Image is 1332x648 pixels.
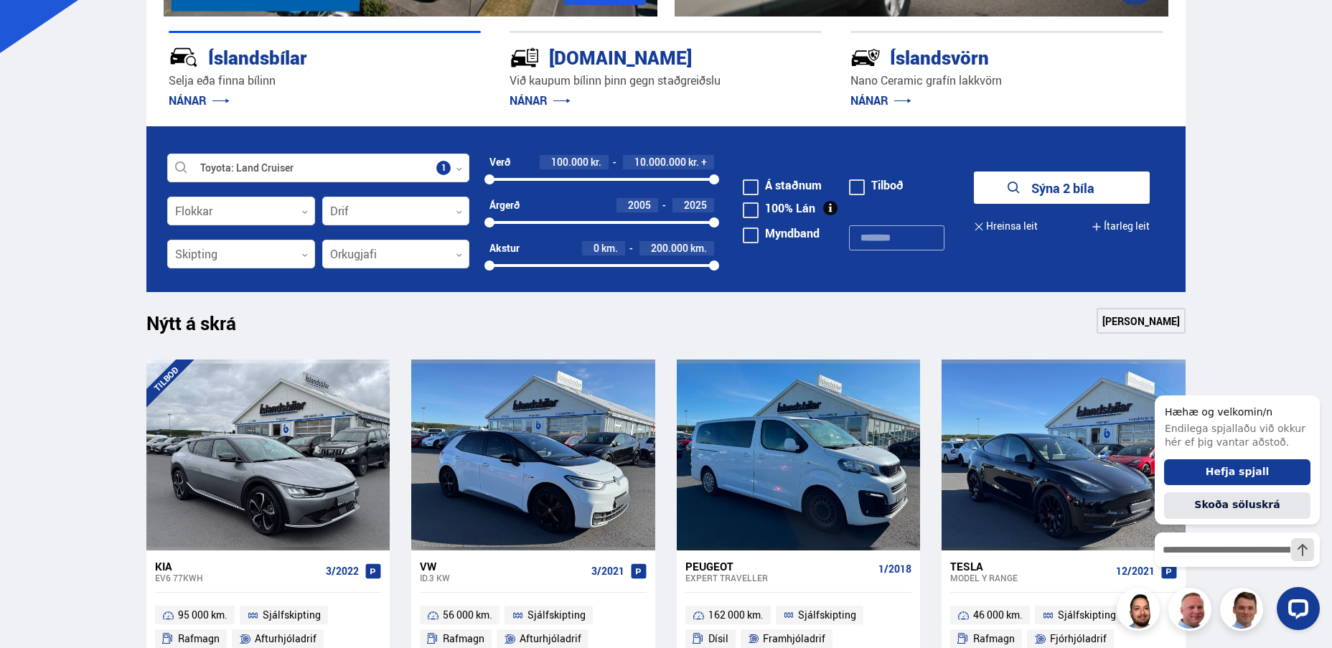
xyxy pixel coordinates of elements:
span: 12/2021 [1116,565,1155,577]
div: [DOMAIN_NAME] [510,44,771,69]
div: EV6 77KWH [155,573,320,583]
span: kr. [688,156,699,168]
span: Framhjóladrif [763,630,825,647]
a: NÁNAR [510,93,571,108]
h1: Nýtt á skrá [146,312,261,342]
span: 46 000 km. [973,606,1023,624]
label: Myndband [743,227,820,239]
span: 100.000 [551,155,588,169]
div: Íslandsvörn [850,44,1112,69]
span: Sjálfskipting [1058,606,1116,624]
span: Sjálfskipting [798,606,856,624]
span: 3/2022 [326,565,359,577]
img: -Svtn6bYgwAsiwNX.svg [850,42,881,72]
div: Tesla [950,560,1110,573]
span: 0 [594,241,599,255]
p: Við kaupum bílinn þinn gegn staðgreiðslu [510,72,822,89]
span: 200.000 [651,241,688,255]
iframe: LiveChat chat widget [1143,369,1326,642]
span: km. [601,243,618,254]
a: [PERSON_NAME] [1097,308,1186,334]
span: km. [690,243,707,254]
label: Tilboð [849,179,904,191]
a: NÁNAR [850,93,911,108]
p: Nano Ceramic grafín lakkvörn [850,72,1163,89]
button: Sýna 2 bíla [974,172,1150,204]
span: Sjálfskipting [263,606,321,624]
button: Ítarleg leit [1092,210,1150,243]
div: VW [420,560,585,573]
div: Akstur [489,243,520,254]
a: NÁNAR [169,93,230,108]
div: Árgerð [489,199,520,211]
img: JRvxyua_JYH6wB4c.svg [169,42,199,72]
div: Íslandsbílar [169,44,430,69]
button: Hreinsa leit [974,210,1038,243]
img: nhp88E3Fdnt1Opn2.png [1119,590,1162,633]
span: Rafmagn [178,630,220,647]
p: Selja eða finna bílinn [169,72,481,89]
span: 2025 [684,198,707,212]
span: 56 000 km. [443,606,492,624]
img: tr5P-W3DuiFaO7aO.svg [510,42,540,72]
span: 162 000 km. [708,606,764,624]
span: Fjórhjóladrif [1050,630,1107,647]
span: 1/2018 [878,563,911,575]
label: 100% Lán [743,202,815,214]
div: Peugeot [685,560,873,573]
div: Verð [489,156,510,168]
label: Á staðnum [743,179,822,191]
span: 95 000 km. [178,606,228,624]
span: + [701,156,707,168]
span: Rafmagn [443,630,484,647]
span: Rafmagn [973,630,1015,647]
span: Afturhjóladrif [255,630,316,647]
div: Expert TRAVELLER [685,573,873,583]
span: kr. [591,156,601,168]
div: ID.3 KW [420,573,585,583]
div: Kia [155,560,320,573]
span: Sjálfskipting [527,606,586,624]
span: Afturhjóladrif [520,630,581,647]
span: 2005 [628,198,651,212]
span: 3/2021 [591,565,624,577]
span: Dísil [708,630,728,647]
span: 10.000.000 [634,155,686,169]
div: Model Y RANGE [950,573,1110,583]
